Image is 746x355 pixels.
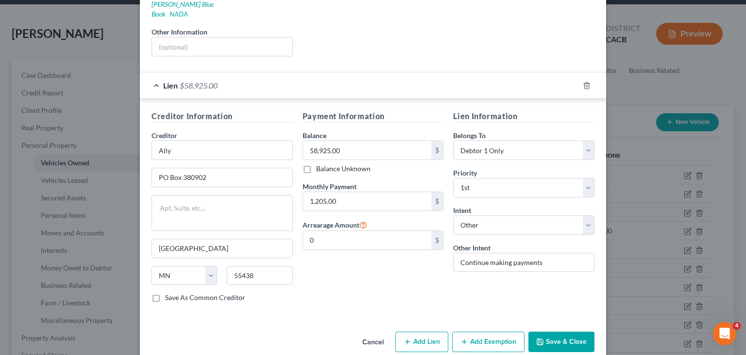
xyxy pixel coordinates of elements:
button: Save & Close [528,332,594,352]
div: $ [431,231,443,249]
label: Balance Unknown [316,164,371,174]
button: Add Lien [395,332,448,352]
label: Save As Common Creditor [165,293,245,302]
input: 0.00 [303,192,432,211]
input: 0.00 [303,231,432,249]
span: Belongs To [453,131,486,140]
a: NADA [170,10,188,18]
input: 0.00 [303,141,432,160]
label: Balance [303,130,326,141]
iframe: Intercom live chat [713,322,736,345]
span: 4 [733,322,741,330]
input: Enter zip... [227,266,292,285]
label: Intent [453,205,471,215]
input: Enter address... [152,168,292,187]
input: (optional) [152,37,292,56]
label: Arrearage Amount [303,219,367,231]
button: Cancel [355,333,391,352]
div: $ [431,141,443,160]
input: Specify... [453,253,594,272]
span: Lien [163,81,178,90]
label: Other Information [152,27,207,37]
label: Other Intent [453,243,491,253]
input: Search creditor by name... [152,141,293,160]
button: Add Exemption [452,332,525,352]
h5: Payment Information [303,110,444,123]
h5: Creditor Information [152,110,293,123]
div: $ [431,192,443,211]
span: Priority [453,169,477,177]
label: Monthly Payment [303,181,356,192]
input: Enter city... [152,239,292,258]
span: Creditor [152,131,177,140]
h5: Lien Information [453,110,594,123]
span: $58,925.00 [180,81,218,90]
